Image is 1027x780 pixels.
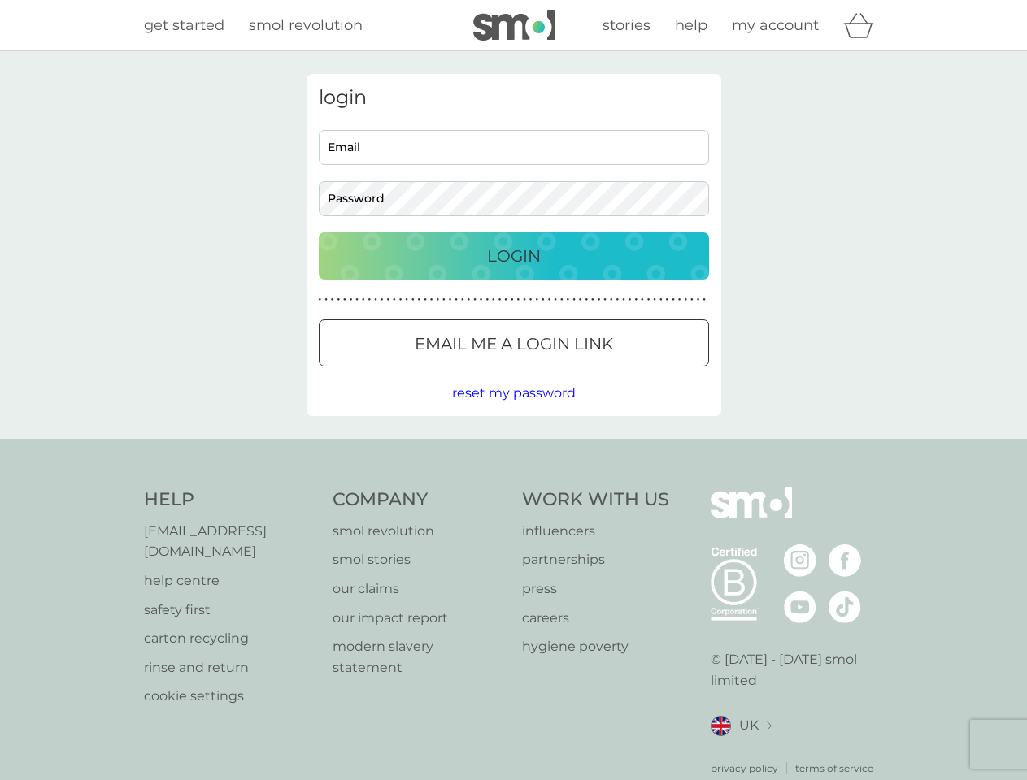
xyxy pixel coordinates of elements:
[144,628,317,649] a: carton recycling
[732,16,819,34] span: my account
[732,14,819,37] a: my account
[374,296,377,304] p: ●
[144,521,317,562] a: [EMAIL_ADDRESS][DOMAIN_NAME]
[572,296,576,304] p: ●
[603,16,651,34] span: stories
[144,600,317,621] a: safety first
[666,296,669,304] p: ●
[675,14,707,37] a: help
[711,649,884,691] p: © [DATE] - [DATE] smol limited
[829,591,861,623] img: visit the smol Tiktok page
[144,686,317,707] a: cookie settings
[333,578,506,600] a: our claims
[487,243,541,269] p: Login
[436,296,439,304] p: ●
[843,9,884,41] div: basket
[672,296,675,304] p: ●
[355,296,359,304] p: ●
[381,296,384,304] p: ●
[585,296,588,304] p: ●
[641,296,644,304] p: ●
[711,760,778,776] p: privacy policy
[659,296,663,304] p: ●
[331,296,334,304] p: ●
[333,636,506,678] a: modern slavery statement
[399,296,403,304] p: ●
[333,608,506,629] a: our impact report
[560,296,564,304] p: ●
[368,296,372,304] p: ●
[523,296,526,304] p: ●
[473,10,555,41] img: smol
[468,296,471,304] p: ●
[690,296,694,304] p: ●
[319,319,709,366] button: Email me a login link
[675,16,707,34] span: help
[511,296,514,304] p: ●
[678,296,681,304] p: ●
[767,721,772,730] img: select a new location
[333,521,506,542] a: smol revolution
[653,296,656,304] p: ●
[711,716,731,736] img: UK flag
[610,296,613,304] p: ●
[473,296,477,304] p: ●
[319,296,322,304] p: ●
[452,385,576,401] span: reset my password
[684,296,687,304] p: ●
[535,296,538,304] p: ●
[548,296,551,304] p: ●
[461,296,464,304] p: ●
[249,14,363,37] a: smol revolution
[647,296,651,304] p: ●
[795,760,873,776] a: terms of service
[504,296,507,304] p: ●
[603,296,607,304] p: ●
[522,578,669,600] a: press
[634,296,638,304] p: ●
[386,296,389,304] p: ●
[522,521,669,542] a: influencers
[144,14,224,37] a: get started
[337,296,340,304] p: ●
[591,296,594,304] p: ●
[522,549,669,570] a: partnerships
[703,296,706,304] p: ●
[449,296,452,304] p: ●
[343,296,346,304] p: ●
[522,608,669,629] a: careers
[144,657,317,678] a: rinse and return
[393,296,396,304] p: ●
[424,296,427,304] p: ●
[603,14,651,37] a: stories
[579,296,582,304] p: ●
[522,636,669,657] a: hygiene poverty
[415,331,613,357] p: Email me a login link
[411,296,415,304] p: ●
[598,296,601,304] p: ●
[319,86,709,110] h3: login
[784,544,816,577] img: visit the smol Instagram page
[452,383,576,404] button: reset my password
[319,232,709,279] button: Login
[522,487,669,513] h4: Work With Us
[324,296,328,304] p: ●
[554,296,557,304] p: ●
[711,487,792,543] img: smol
[492,296,495,304] p: ●
[144,16,224,34] span: get started
[616,296,620,304] p: ●
[144,570,317,591] a: help centre
[350,296,353,304] p: ●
